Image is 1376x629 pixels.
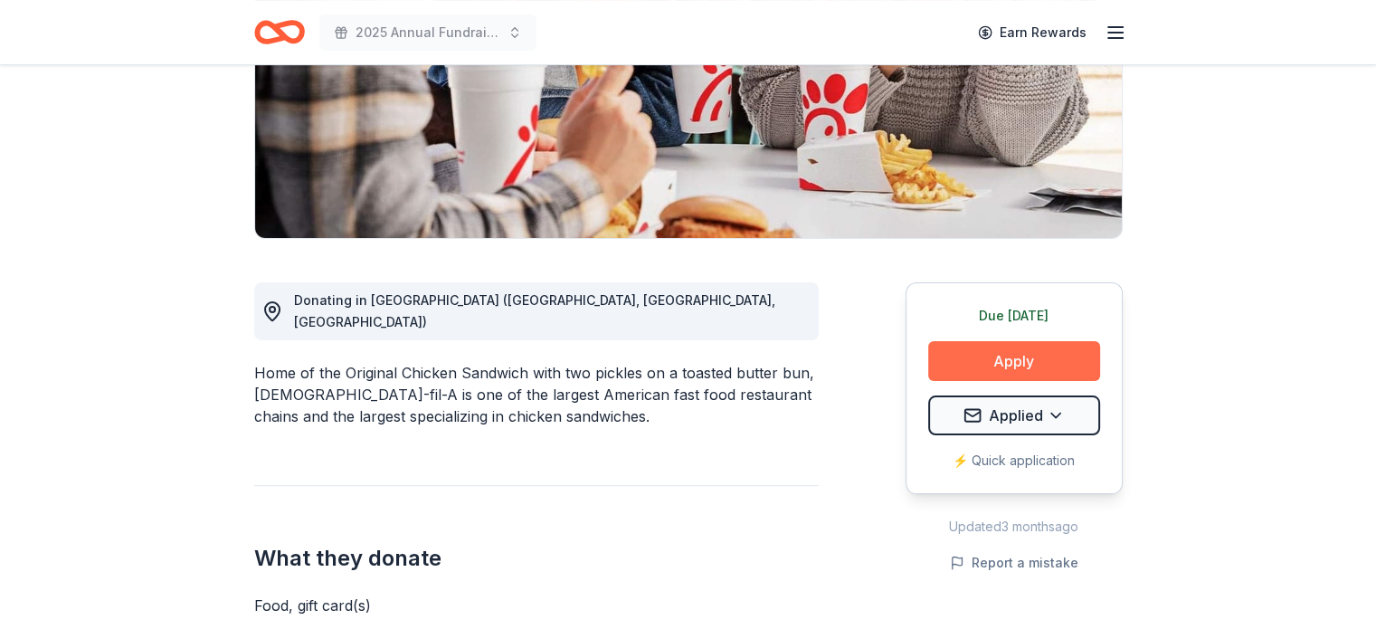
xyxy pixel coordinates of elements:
[989,404,1043,427] span: Applied
[319,14,536,51] button: 2025 Annual Fundraiser
[254,595,819,616] div: Food, gift card(s)
[356,22,500,43] span: 2025 Annual Fundraiser
[928,341,1100,381] button: Apply
[254,362,819,427] div: Home of the Original Chicken Sandwich with two pickles on a toasted butter bun, [DEMOGRAPHIC_DATA...
[928,396,1100,435] button: Applied
[928,450,1100,472] div: ⚡️ Quick application
[950,552,1078,574] button: Report a mistake
[967,16,1097,49] a: Earn Rewards
[294,292,775,329] span: Donating in [GEOGRAPHIC_DATA] ([GEOGRAPHIC_DATA], [GEOGRAPHIC_DATA], [GEOGRAPHIC_DATA])
[254,544,819,573] h2: What they donate
[906,516,1123,538] div: Updated 3 months ago
[928,305,1100,327] div: Due [DATE]
[254,11,305,53] a: Home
